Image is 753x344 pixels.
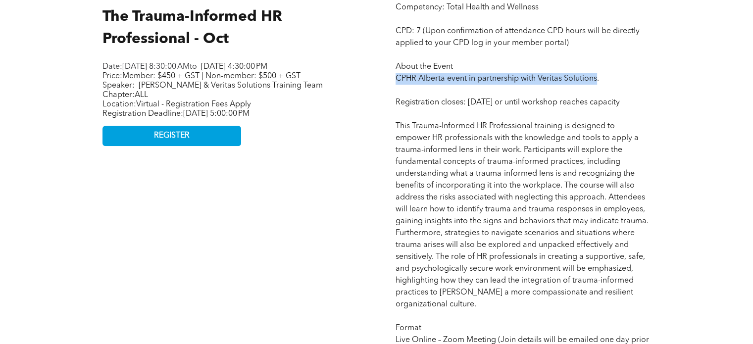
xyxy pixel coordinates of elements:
[135,91,148,99] span: ALL
[122,72,301,80] span: Member: $450 + GST | Non-member: $500 + GST
[201,63,267,71] span: [DATE] 4:30:00 PM
[102,72,301,80] span: Price:
[154,131,190,141] span: REGISTER
[102,91,148,99] span: Chapter:
[102,100,251,118] span: Location: Registration Deadline:
[102,9,282,47] span: The Trauma-Informed HR Professional - Oct
[136,100,251,108] span: Virtual - Registration Fees Apply
[183,110,250,118] span: [DATE] 5:00:00 PM
[102,63,197,71] span: Date: to
[102,126,241,146] a: REGISTER
[102,82,135,90] span: Speaker:
[139,82,323,90] span: [PERSON_NAME] & Veritas Solutions Training Team
[122,63,190,71] span: [DATE] 8:30:00 AM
